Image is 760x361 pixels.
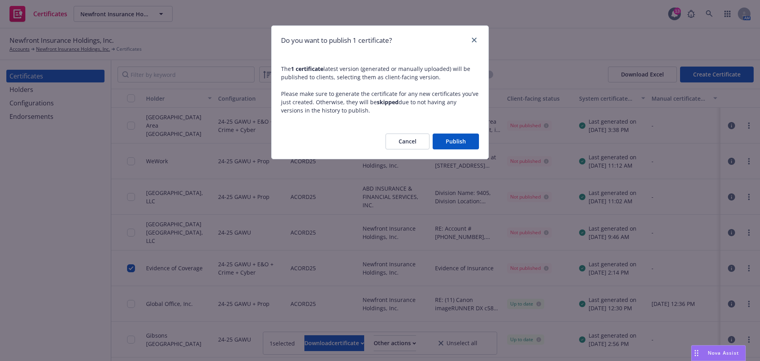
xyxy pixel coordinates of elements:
h1: Do you want to publish 1 certificate? [281,35,392,46]
b: 1 certificate [291,65,323,73]
span: Nova Assist [708,350,739,356]
button: Publish [433,134,479,149]
p: Please make sure to generate the certificate for any new certificates you’ve just created. Otherw... [281,90,479,115]
p: The latest version (generated or manually uploaded) will be published to clients, selecting them ... [281,65,479,81]
button: Cancel [386,134,429,149]
button: Nova Assist [691,345,746,361]
div: Drag to move [692,346,701,361]
b: skipped [377,98,399,106]
a: close [469,35,479,45]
